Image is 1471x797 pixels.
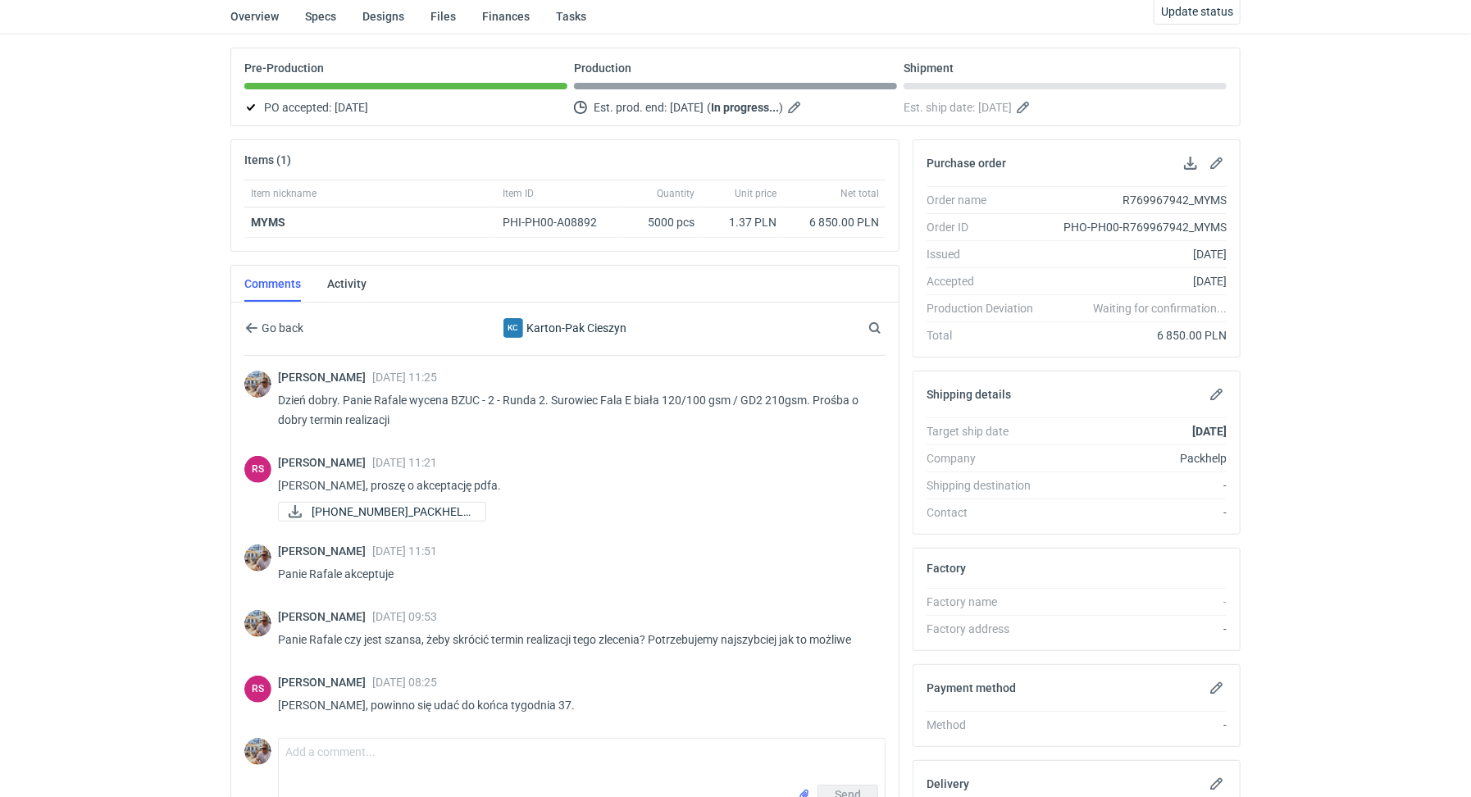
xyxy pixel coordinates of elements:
span: [DATE] 11:51 [372,544,437,558]
em: ( [707,101,711,114]
figcaption: RS [244,456,271,483]
button: Edit estimated shipping date [1015,98,1035,117]
h2: Shipping details [927,388,1011,401]
div: Company [927,450,1046,467]
button: Go back [244,318,304,338]
div: Karton-Pak Cieszyn [503,318,523,338]
span: Item nickname [251,187,317,200]
div: Packhelp [1046,450,1227,467]
div: Est. ship date: [904,98,1227,117]
p: [PERSON_NAME], powinno się udać do końca tygodnia 37. [278,695,872,715]
span: [DATE] 09:53 [372,610,437,623]
div: Factory name [927,594,1046,610]
div: Factory address [927,621,1046,637]
span: [DATE] 08:25 [372,676,437,689]
button: Edit estimated production end date [786,98,806,117]
img: Michał Palasek [244,371,271,398]
a: Activity [327,266,367,302]
div: Total [927,327,1046,344]
figcaption: RS [244,676,271,703]
span: [PERSON_NAME] [278,544,372,558]
div: 6 850.00 PLN [790,214,879,230]
span: Update status [1161,6,1233,17]
h2: Purchase order [927,157,1006,170]
div: - [1046,717,1227,733]
div: Target ship date [927,423,1046,439]
div: Contact [927,504,1046,521]
p: Dzień dobry. Panie Rafale wycena BZUC - 2 - Runda 2. Surowiec Fala E biała 120/100 gsm / GD2 210g... [278,390,872,430]
p: Panie Rafale czy jest szansa, żeby skrócić termin realizacji tego zlecenia? Potrzebujemy najszybc... [278,630,872,649]
div: PHO-PH00-R769967942_MYMS [1046,219,1227,235]
span: Go back [258,322,303,334]
span: [DATE] [670,98,704,117]
h2: Factory [927,562,966,575]
span: [PERSON_NAME] [278,371,372,384]
span: [PERSON_NAME] [278,456,372,469]
div: [DATE] [1046,246,1227,262]
div: Order name [927,192,1046,208]
span: [DATE] 11:21 [372,456,437,469]
div: - [1046,504,1227,521]
div: R769967942_MYMS [1046,192,1227,208]
a: [PHONE_NUMBER]_PACKHELP... [278,502,486,521]
div: Method [927,717,1046,733]
button: Download PO [1181,153,1200,173]
span: [PERSON_NAME] [278,610,372,623]
input: Search [865,318,918,338]
div: Shipping destination [927,477,1046,494]
span: Net total [840,187,879,200]
div: PO accepted: [244,98,567,117]
div: PHI-PH00-A08892 [503,214,613,230]
img: Michał Palasek [244,610,271,637]
img: Michał Palasek [244,738,271,765]
p: Shipment [904,61,954,75]
a: Comments [244,266,301,302]
strong: In progress... [711,101,779,114]
div: 1.37 PLN [708,214,776,230]
span: Quantity [657,187,695,200]
h2: Delivery [927,777,969,790]
div: Accepted [927,273,1046,289]
a: MYMS [251,216,285,229]
div: - [1046,477,1227,494]
span: [PHONE_NUMBER]_PACKHELP... [312,503,472,521]
div: [DATE] [1046,273,1227,289]
span: [DATE] 11:25 [372,371,437,384]
div: Est. prod. end: [574,98,897,117]
div: - [1046,594,1227,610]
em: Waiting for confirmation... [1093,300,1227,317]
p: Production [574,61,631,75]
div: - [1046,621,1227,637]
div: Rafał Stani [244,676,271,703]
div: Issued [927,246,1046,262]
button: Edit delivery details [1207,774,1227,794]
strong: [DATE] [1192,425,1227,438]
button: Edit shipping details [1207,385,1227,404]
img: Michał Palasek [244,544,271,572]
h2: Payment method [927,681,1016,695]
span: [DATE] [335,98,368,117]
div: Karton-Pak Cieszyn [430,318,699,338]
div: Order ID [927,219,1046,235]
div: 08-168 2025_PACKHELP_265x195x60 _MYMS.pdf [278,502,442,521]
div: Rafał Stani [244,456,271,483]
p: Pre-Production [244,61,324,75]
p: [PERSON_NAME], proszę o akceptację pdfa. [278,476,872,495]
p: Panie Rafale akceptuje [278,564,872,584]
button: Edit purchase order [1207,153,1227,173]
button: Edit payment method [1207,678,1227,698]
div: 6 850.00 PLN [1046,327,1227,344]
span: Unit price [735,187,776,200]
span: Item ID [503,187,534,200]
div: Production Deviation [927,300,1046,317]
em: ) [779,101,783,114]
figcaption: KC [503,318,523,338]
span: [DATE] [978,98,1012,117]
h2: Items (1) [244,153,291,166]
div: 5000 pcs [619,207,701,238]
